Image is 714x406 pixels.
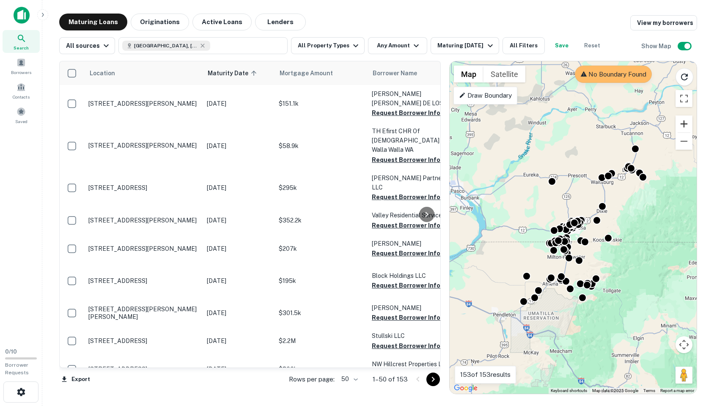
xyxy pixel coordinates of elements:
button: Request Borrower Info [372,341,440,351]
p: [DATE] [207,141,270,151]
button: All Property Types [291,37,365,54]
p: [DATE] [207,276,270,285]
p: $301.5k [279,308,363,318]
p: [PERSON_NAME] [PERSON_NAME] DE LOS A [372,89,456,108]
div: All sources [66,41,111,51]
button: Go to next page [426,373,440,386]
span: 0 / 10 [5,348,17,355]
button: Lenders [255,14,306,30]
a: View my borrowers [630,15,697,30]
p: [DATE] [207,365,270,374]
p: $207k [279,244,363,253]
p: $151.1k [279,99,363,108]
iframe: Chat Widget [672,338,714,379]
a: Terms (opens in new tab) [643,388,655,393]
img: Google [452,383,480,394]
button: Any Amount [368,37,427,54]
p: $352.2k [279,216,363,225]
a: Borrowers [3,55,40,77]
p: NW Hillcrest Properties LLC [372,359,456,369]
th: Maturity Date [203,61,275,85]
button: Export [59,373,92,386]
p: Block Holdings LLC [372,271,456,280]
p: TH Efirst CHR Of [DEMOGRAPHIC_DATA] Of Walla Walla WA [372,126,456,154]
button: Active Loans [192,14,252,30]
span: Search [14,44,29,51]
span: Mortgage Amount [280,68,344,78]
button: All Filters [503,37,545,54]
p: [STREET_ADDRESS][PERSON_NAME][PERSON_NAME] [88,305,198,321]
span: Location [89,68,115,78]
p: [STREET_ADDRESS] [88,184,198,192]
p: [STREET_ADDRESS] [88,365,198,373]
p: [DATE] [207,244,270,253]
p: No Boundary Found [580,69,646,80]
p: [STREET_ADDRESS][PERSON_NAME] [88,142,198,149]
p: [STREET_ADDRESS][PERSON_NAME] [88,100,198,107]
a: Search [3,30,40,53]
p: $58.9k [279,141,363,151]
p: [STREET_ADDRESS] [88,277,198,285]
p: [DATE] [207,216,270,225]
a: Report a map error [660,388,694,393]
button: Maturing Loans [59,14,127,30]
p: $800k [279,365,363,374]
button: Reset [579,37,606,54]
button: Map camera controls [676,336,692,353]
a: Saved [3,104,40,126]
button: Save your search to get updates of matches that match your search criteria. [548,37,575,54]
p: [STREET_ADDRESS][PERSON_NAME] [88,245,198,252]
button: Zoom in [676,115,692,132]
button: Show street map [454,66,483,82]
p: [DATE] [207,308,270,318]
p: Stullski LLC [372,331,456,340]
button: Keyboard shortcuts [551,388,587,394]
p: Draw Boundary [459,91,512,101]
span: Borrowers [11,69,31,76]
a: Contacts [3,79,40,102]
p: [STREET_ADDRESS] [88,337,198,345]
button: All sources [59,37,115,54]
p: [PERSON_NAME] [372,303,456,313]
p: [STREET_ADDRESS][PERSON_NAME] [88,217,198,224]
button: [GEOGRAPHIC_DATA], [GEOGRAPHIC_DATA] [118,37,288,54]
th: Mortgage Amount [275,61,368,85]
button: Maturing [DATE] [431,37,499,54]
button: Request Borrower Info [372,220,440,230]
button: Originations [131,14,189,30]
p: $295k [279,183,363,192]
div: Maturing [DATE] [437,41,495,51]
button: Reload search area [676,68,693,86]
span: Maturity Date [208,68,259,78]
p: 1–50 of 153 [373,374,408,384]
p: [PERSON_NAME] Partners LLC [372,173,456,192]
p: Valley Residential Services [372,211,456,220]
button: Request Borrower Info [372,192,440,202]
th: Location [84,61,203,85]
img: capitalize-icon.png [14,7,30,24]
p: [PERSON_NAME] [372,239,456,248]
button: Zoom out [676,133,692,150]
p: [DATE] [207,183,270,192]
button: Show satellite imagery [483,66,525,82]
button: Request Borrower Info [372,313,440,323]
span: [GEOGRAPHIC_DATA], [GEOGRAPHIC_DATA] [134,42,198,49]
span: Contacts [13,93,30,100]
span: Saved [15,118,27,125]
p: 153 of 153 results [460,370,511,380]
button: Request Borrower Info [372,248,440,258]
span: Borrower Name [373,68,417,78]
p: Rows per page: [289,374,335,384]
h6: Show Map [641,41,673,51]
div: 0 0 [450,61,697,394]
p: $195k [279,276,363,285]
span: Map data ©2025 Google [592,388,638,393]
button: Request Borrower Info [372,155,440,165]
button: Toggle fullscreen view [676,90,692,107]
p: $2.2M [279,336,363,346]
